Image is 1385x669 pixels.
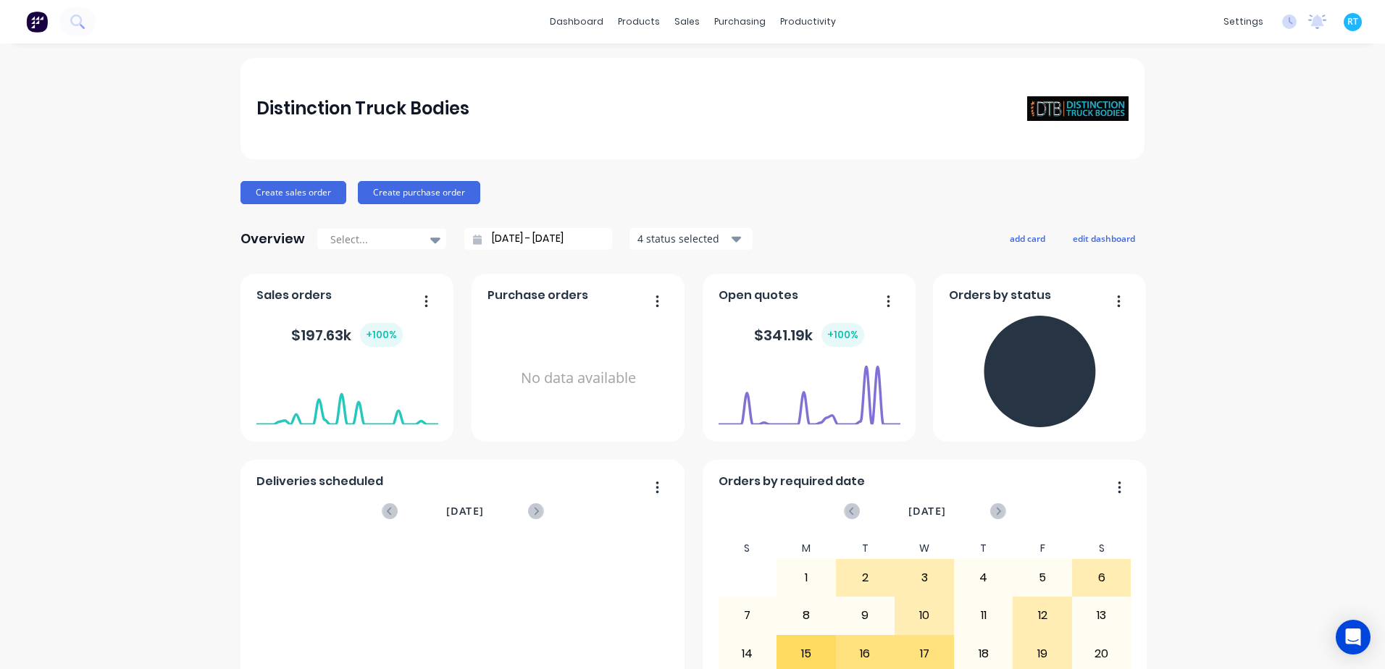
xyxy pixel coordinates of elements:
[1347,15,1358,28] span: RT
[1027,96,1129,122] img: Distinction Truck Bodies
[358,181,480,204] button: Create purchase order
[1013,538,1072,559] div: F
[488,287,588,304] span: Purchase orders
[955,560,1013,596] div: 4
[1073,597,1131,634] div: 13
[836,538,895,559] div: T
[754,323,864,347] div: $ 341.19k
[446,503,484,519] span: [DATE]
[488,310,669,447] div: No data available
[718,538,777,559] div: S
[1073,560,1131,596] div: 6
[837,560,895,596] div: 2
[707,11,773,33] div: purchasing
[719,287,798,304] span: Open quotes
[719,597,777,634] div: 7
[1072,538,1131,559] div: S
[773,11,843,33] div: productivity
[955,597,1013,634] div: 11
[1013,597,1071,634] div: 12
[543,11,611,33] a: dashboard
[667,11,707,33] div: sales
[1013,560,1071,596] div: 5
[1000,229,1055,248] button: add card
[837,597,895,634] div: 9
[954,538,1013,559] div: T
[895,538,954,559] div: W
[256,287,332,304] span: Sales orders
[240,181,346,204] button: Create sales order
[1063,229,1145,248] button: edit dashboard
[777,538,836,559] div: M
[629,228,753,250] button: 4 status selected
[949,287,1051,304] span: Orders by status
[637,231,729,246] div: 4 status selected
[1216,11,1271,33] div: settings
[908,503,946,519] span: [DATE]
[895,560,953,596] div: 3
[1336,620,1371,655] div: Open Intercom Messenger
[611,11,667,33] div: products
[895,597,953,634] div: 10
[777,560,835,596] div: 1
[256,94,469,123] div: Distinction Truck Bodies
[360,323,403,347] div: + 100 %
[777,597,835,634] div: 8
[821,323,864,347] div: + 100 %
[291,323,403,347] div: $ 197.63k
[240,224,305,253] div: Overview
[26,11,48,33] img: Factory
